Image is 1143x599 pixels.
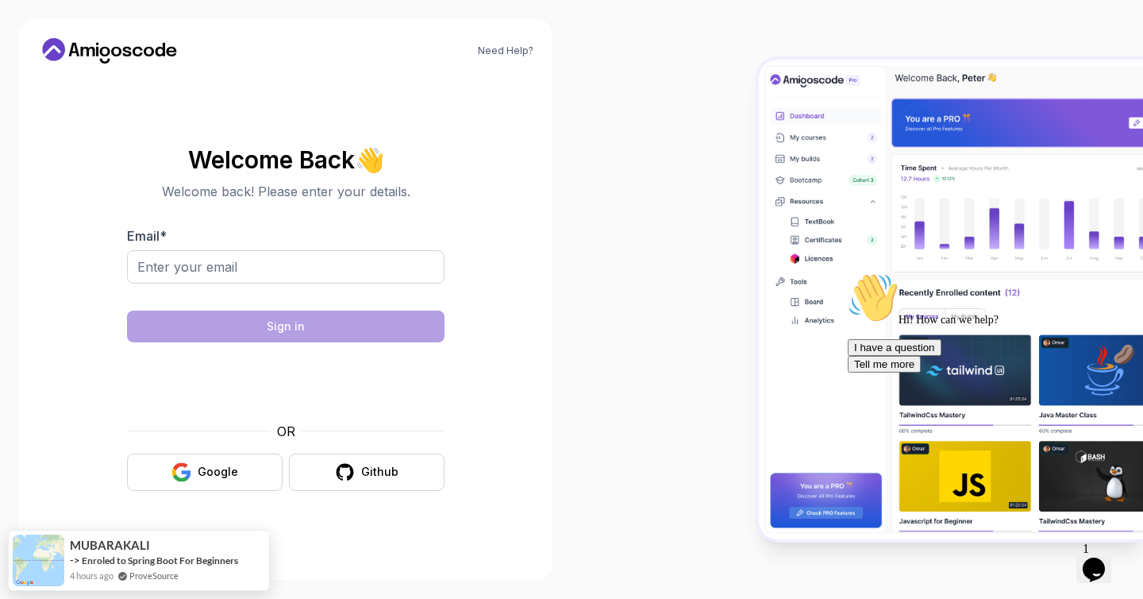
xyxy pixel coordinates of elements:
[361,464,398,480] div: Github
[6,90,79,106] button: Tell me more
[127,311,444,342] button: Sign in
[6,6,292,106] div: 👋Hi! How can we help?I have a questionTell me more
[277,422,295,441] p: OR
[166,352,406,412] iframe: Виджет с флажком для проверки безопасности hCaptcha
[127,228,167,244] label: Email *
[127,182,444,201] p: Welcome back! Please enter your details.
[129,569,179,582] a: ProveSource
[6,48,157,60] span: Hi! How can we help?
[127,454,283,491] button: Google
[127,250,444,284] input: Enter your email
[198,464,238,480] div: Google
[6,73,100,90] button: I have a question
[841,266,1127,528] iframe: chat widget
[759,60,1143,539] img: Amigoscode Dashboard
[82,555,238,566] a: Enroled to Spring Boot For Beginners
[70,569,114,582] span: 4 hours ago
[267,319,305,334] div: Sign in
[1076,535,1127,583] iframe: chat widget
[354,146,383,172] span: 👋
[289,454,444,491] button: Github
[127,147,444,172] h2: Welcome Back
[70,554,80,566] span: ->
[70,539,150,552] span: MUBARAKALI
[38,38,181,64] a: Home link
[6,6,57,57] img: :wave:
[13,535,64,586] img: provesource social proof notification image
[478,44,533,57] a: Need Help?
